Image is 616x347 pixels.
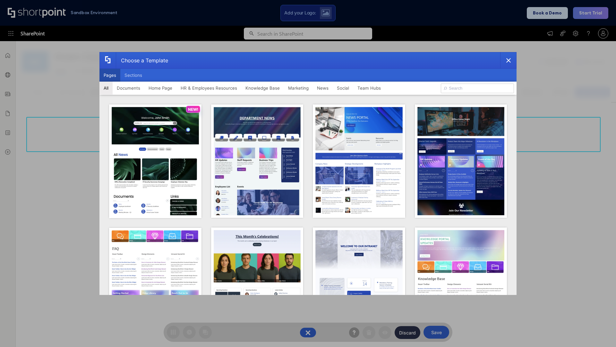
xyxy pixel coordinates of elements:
[188,107,198,112] p: NEW!
[99,82,113,94] button: All
[99,69,120,82] button: Pages
[584,316,616,347] iframe: Chat Widget
[284,82,313,94] button: Marketing
[353,82,385,94] button: Team Hubs
[120,69,146,82] button: Sections
[333,82,353,94] button: Social
[441,84,514,93] input: Search
[313,82,333,94] button: News
[176,82,241,94] button: HR & Employees Resources
[99,52,517,295] div: template selector
[116,52,168,68] div: Choose a Template
[113,82,144,94] button: Documents
[144,82,176,94] button: Home Page
[241,82,284,94] button: Knowledge Base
